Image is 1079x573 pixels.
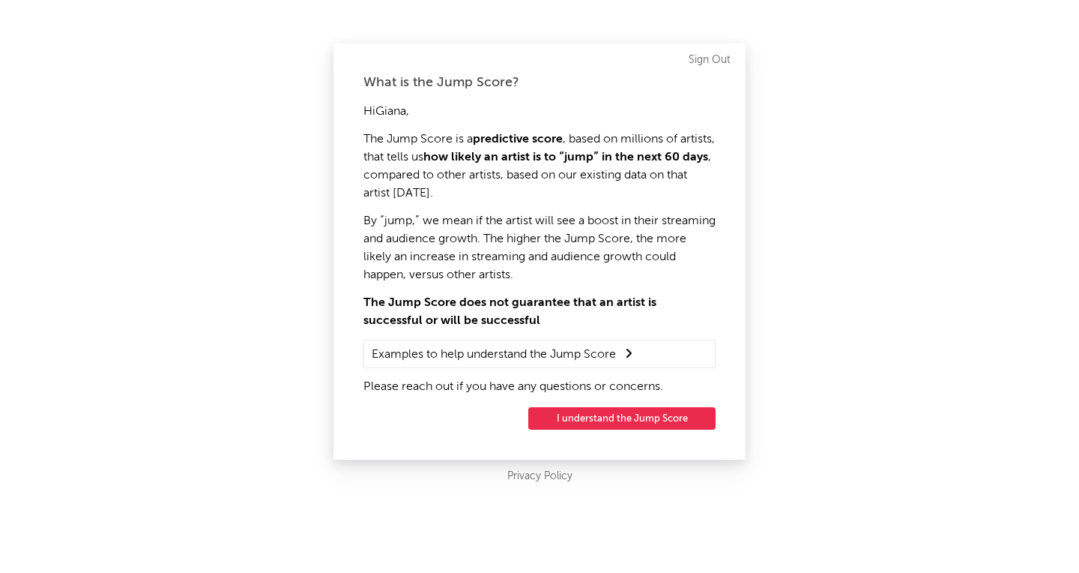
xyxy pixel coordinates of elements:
[363,212,716,284] p: By “jump,” we mean if the artist will see a boost in their streaming and audience growth. The hig...
[423,151,708,163] strong: how likely an artist is to “jump” in the next 60 days
[473,133,563,145] strong: predictive score
[363,130,716,202] p: The Jump Score is a , based on millions of artists, that tells us , compared to other artists, ba...
[363,73,716,91] div: What is the Jump Score?
[372,344,707,364] summary: Examples to help understand the Jump Score
[363,103,716,121] p: Hi Giana ,
[363,297,656,327] strong: The Jump Score does not guarantee that an artist is successful or will be successful
[689,51,731,69] a: Sign Out
[507,467,572,486] a: Privacy Policy
[363,378,716,396] p: Please reach out if you have any questions or concerns.
[528,407,716,430] button: I understand the Jump Score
